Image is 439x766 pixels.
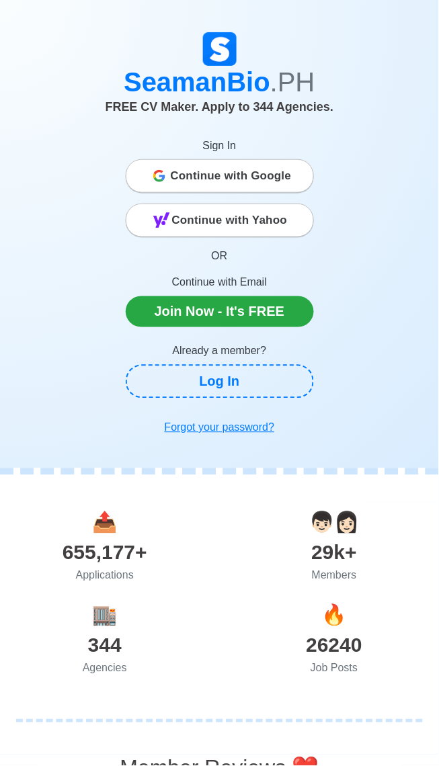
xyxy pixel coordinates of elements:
[126,138,314,154] p: Sign In
[172,207,288,234] span: Continue with Yahoo
[126,275,314,291] p: Continue with Email
[309,511,359,534] span: users
[203,32,237,66] img: Logo
[106,100,334,114] span: FREE CV Maker. Apply to 344 Agencies.
[126,159,314,193] button: Continue with Google
[322,604,347,626] span: jobs
[92,511,117,534] span: applications
[126,365,314,398] a: Log In
[126,204,314,237] button: Continue with Yahoo
[126,343,314,359] p: Already a member?
[165,422,275,433] u: Forgot your password?
[126,415,314,441] a: Forgot your password?
[126,248,314,264] p: OR
[48,66,391,98] h1: SeamanBio
[171,163,292,189] span: Continue with Google
[126,296,314,327] a: Join Now - It's FREE
[92,604,117,626] span: agencies
[270,67,315,97] span: .PH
